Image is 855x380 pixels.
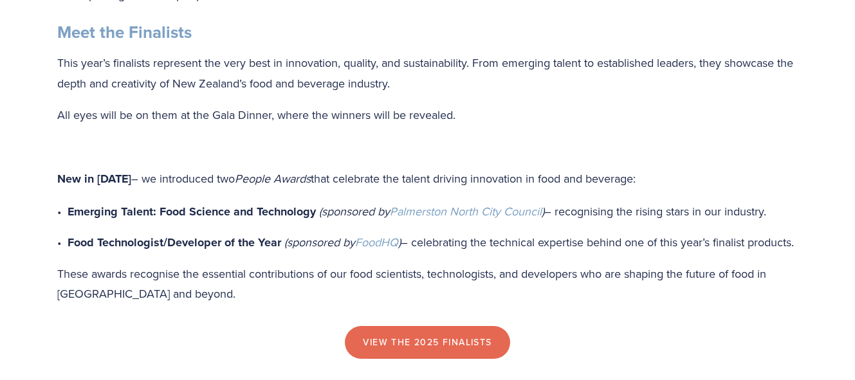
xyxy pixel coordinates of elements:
[68,232,798,253] p: – celebrating the technical expertise behind one of this year’s finalist products.
[284,234,355,250] em: (sponsored by
[57,20,192,44] strong: Meet the Finalists
[68,234,281,251] strong: Food Technologist/Developer of the Year
[57,170,131,187] strong: New in [DATE]
[390,203,542,219] a: Palmerston North City Council
[319,203,390,219] em: (sponsored by
[57,105,798,125] p: All eyes will be on them at the Gala Dinner, where the winners will be revealed.
[398,234,401,250] em: )
[57,53,798,93] p: This year’s finalists represent the very best in innovation, quality, and sustainability. From em...
[235,170,311,186] em: People Awards
[57,168,798,190] p: – we introduced two that celebrate the talent driving innovation in food and beverage:
[355,234,398,250] a: FoodHQ
[345,326,510,359] a: view the 2025 finalists
[57,264,798,304] p: These awards recognise the essential contributions of our food scientists, technologists, and dev...
[68,201,798,222] p: – recognising the rising stars in our industry.
[542,203,544,219] em: )
[68,203,316,220] strong: Emerging Talent: Food Science and Technology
